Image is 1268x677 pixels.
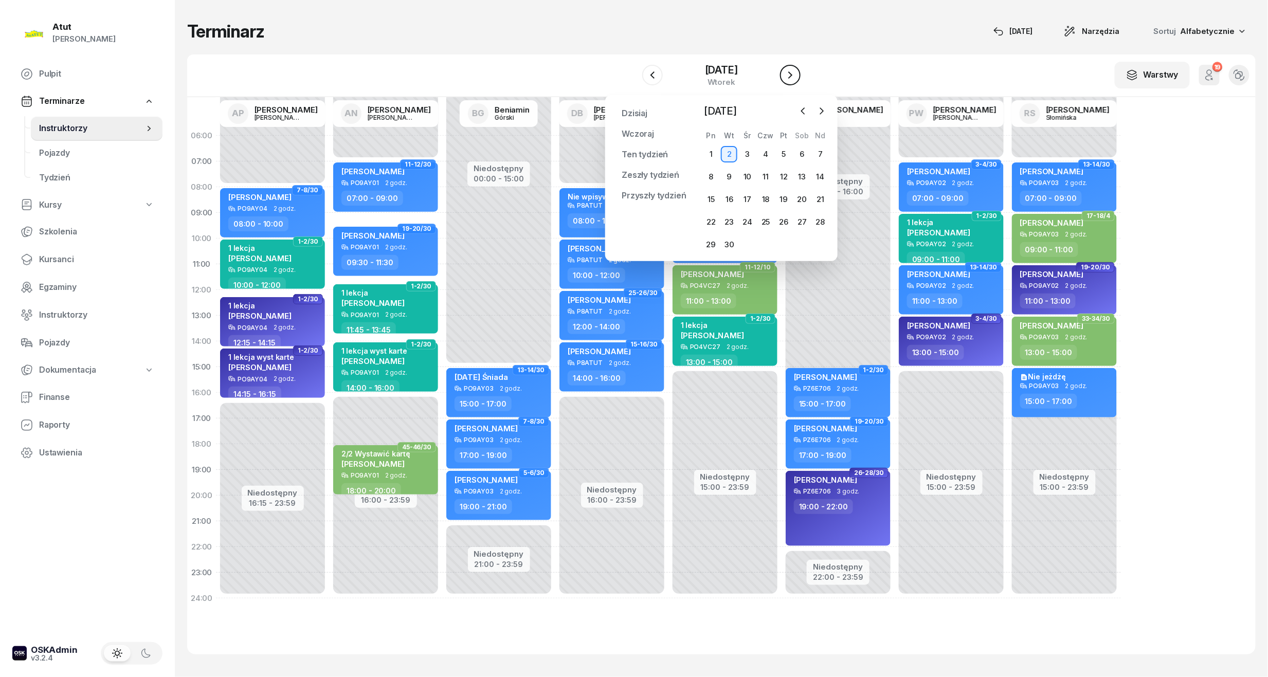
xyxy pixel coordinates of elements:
[385,244,407,251] span: 2 godz.
[341,346,407,355] div: 1 lekcja wyst karte
[776,214,792,230] div: 26
[1020,345,1077,360] div: 13:00 - 15:00
[228,278,286,292] div: 10:00 - 12:00
[39,253,154,266] span: Kursanci
[907,218,970,227] div: 1 lekcja
[228,216,288,231] div: 08:00 - 10:00
[187,457,216,483] div: 19:00
[812,146,829,162] div: 7
[927,481,976,491] div: 15:00 - 23:59
[721,191,737,208] div: 16
[739,169,756,185] div: 10
[609,359,631,367] span: 2 godz.
[220,100,326,127] a: AP[PERSON_NAME][PERSON_NAME]
[333,100,439,127] a: AN[PERSON_NAME][PERSON_NAME]
[274,266,296,273] span: 2 godz.
[1020,167,1083,176] span: [PERSON_NAME]
[228,387,281,401] div: 14:15 - 16:15
[813,177,864,185] div: Niedostępny
[187,328,216,354] div: 14:00
[837,436,859,444] span: 2 godz.
[1083,163,1110,166] span: 13-14/30
[39,336,154,350] span: Pojazdy
[297,189,318,191] span: 7-8/30
[794,214,810,230] div: 27
[341,288,405,297] div: 1 lekcja
[1181,26,1235,36] span: Alfabetycznie
[248,487,298,509] button: Niedostępny16:15 - 23:59
[976,318,997,320] span: 3-4/30
[587,493,637,504] div: 16:00 - 23:59
[757,146,774,162] div: 4
[970,266,997,268] span: 13-14/30
[907,191,969,206] div: 07:00 - 09:00
[952,334,974,341] span: 2 godz.
[1046,114,1096,121] div: Słomińska
[577,202,603,209] div: P8ATUT
[690,343,720,350] div: PO4VC27
[907,228,970,237] span: [PERSON_NAME]
[39,95,84,108] span: Terminarze
[587,484,637,506] button: Niedostępny16:00 - 23:59
[341,449,410,458] div: 2/2 Wystawić kartę
[255,106,318,114] div: [PERSON_NAME]
[455,372,508,382] span: [DATE] Śniada
[609,308,631,315] span: 2 godz.
[12,413,162,437] a: Raporty
[12,441,162,465] a: Ustawienia
[31,166,162,190] a: Tydzień
[228,192,292,202] span: [PERSON_NAME]
[776,191,792,208] div: 19
[907,167,970,176] span: [PERSON_NAME]
[898,100,1005,127] a: PW[PERSON_NAME][PERSON_NAME]
[568,295,631,305] span: [PERSON_NAME]
[474,172,524,183] div: 00:00 - 15:00
[721,146,737,162] div: 2
[757,169,774,185] div: 11
[571,109,583,118] span: DB
[385,179,407,187] span: 2 godz.
[474,164,524,172] div: Niedostępny
[341,356,405,366] span: [PERSON_NAME]
[405,163,431,166] span: 11-12/30
[274,205,296,212] span: 2 godz.
[613,232,662,253] a: Przypnij
[31,116,162,141] a: Instruktorzy
[907,269,970,279] span: [PERSON_NAME]
[909,109,924,118] span: PW
[1040,471,1090,493] button: Niedostępny15:00 - 23:59
[1082,318,1110,320] span: 33-34/30
[341,231,405,241] span: [PERSON_NAME]
[464,385,494,392] div: PO9AY03
[187,200,216,226] div: 09:00
[187,406,216,431] div: 17:00
[721,214,737,230] div: 23
[813,185,864,196] div: 00:00 - 16:00
[681,294,736,308] div: 11:00 - 13:00
[460,100,538,127] a: BGBeniaminGórski
[1142,21,1256,42] button: Sortuj Alfabetycznie
[820,114,870,121] div: Siwa
[495,114,530,121] div: Górski
[681,269,744,279] span: [PERSON_NAME]
[700,103,741,119] span: [DATE]
[1029,334,1059,340] div: PO9AY03
[577,257,603,263] div: P8ATUT
[863,369,884,371] span: 1-2/30
[628,292,658,294] span: 25-26/30
[274,375,296,382] span: 2 godz.
[1020,372,1066,381] div: Nie jeżdżę
[703,169,719,185] div: 8
[757,214,774,230] div: 25
[916,334,946,340] div: PO9AY02
[12,331,162,355] a: Pojazdy
[813,561,863,583] button: Niedostępny22:00 - 23:59
[750,318,771,320] span: 1-2/30
[907,252,965,267] div: 09:00 - 11:00
[1024,109,1036,118] span: RS
[228,362,292,372] span: [PERSON_NAME]
[813,175,864,198] button: Niedostępny00:00 - 16:00
[700,473,750,481] div: Niedostępny
[812,169,829,185] div: 14
[568,213,628,228] div: 08:00 - 10:00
